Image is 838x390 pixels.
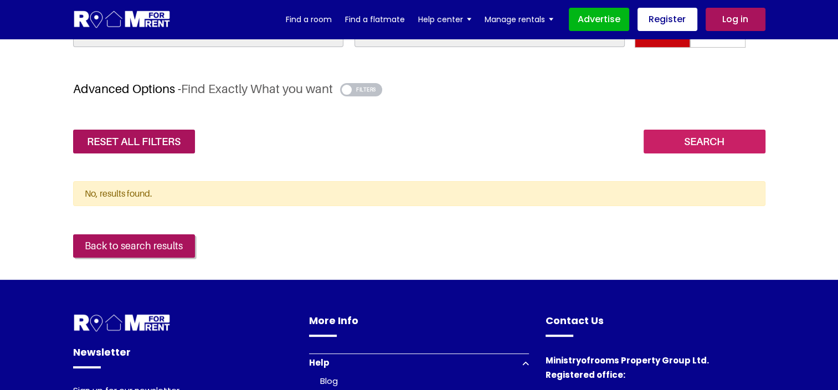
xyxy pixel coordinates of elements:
[73,9,171,30] img: Logo for Room for Rent, featuring a welcoming design with a house icon and modern typography
[418,11,471,28] a: Help center
[309,353,529,372] button: Help
[73,234,195,258] a: Back to search results
[546,313,765,337] h4: Contact Us
[286,11,332,28] a: Find a room
[181,81,333,96] span: Find Exactly What you want
[73,181,765,206] div: No, results found.
[485,11,553,28] a: Manage rentals
[73,130,195,153] a: Reset all filters
[706,8,765,31] a: Log in
[345,11,405,28] a: Find a flatmate
[309,313,529,337] h4: More Info
[73,81,765,96] h3: Advanced Options -
[73,345,293,368] h4: Newsletter
[638,8,697,31] a: Register
[546,353,765,388] h4: Ministryofrooms Property Group Ltd. Registered office:
[73,313,171,333] img: Room For Rent
[569,8,629,31] a: Advertise
[644,130,765,153] input: Search
[320,375,338,387] a: Blog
